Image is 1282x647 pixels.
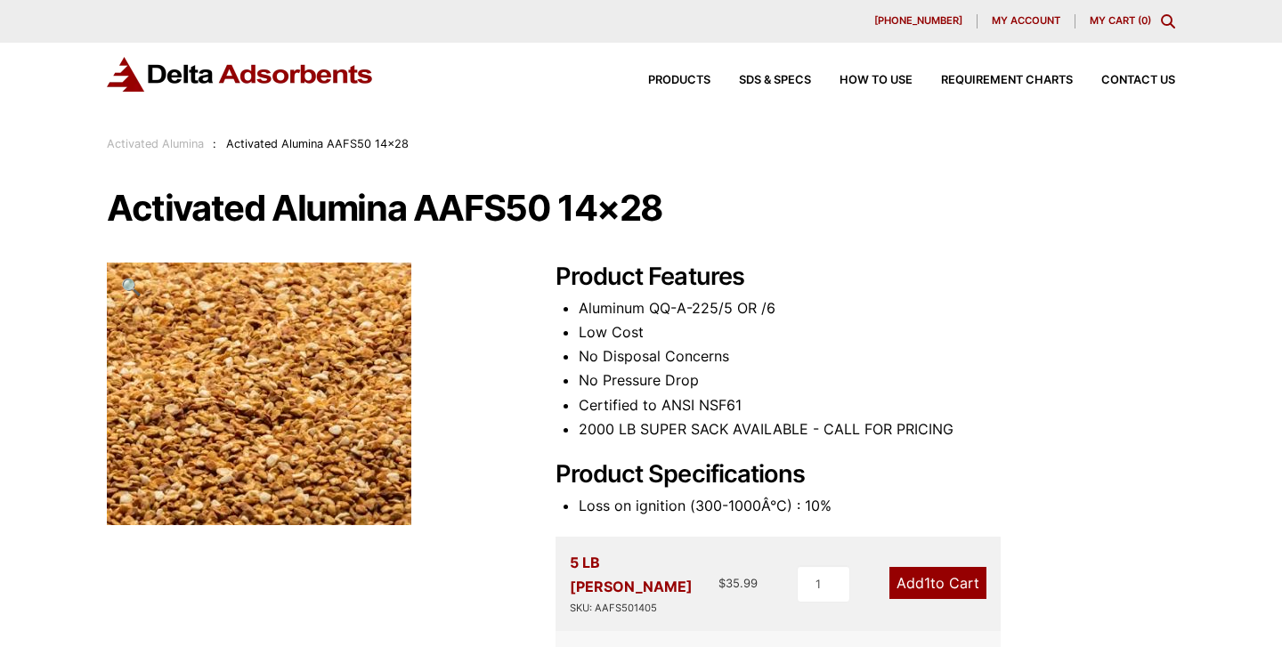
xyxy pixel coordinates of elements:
span: $ [718,576,726,590]
span: 1 [924,574,930,592]
a: [PHONE_NUMBER] [860,14,978,28]
span: My account [992,16,1060,26]
span: : [213,137,216,150]
a: Contact Us [1073,75,1175,86]
a: My Cart (0) [1090,14,1151,27]
span: [PHONE_NUMBER] [874,16,962,26]
a: Products [620,75,710,86]
h1: Activated Alumina AAFS50 14×28 [107,190,1175,227]
div: Toggle Modal Content [1161,14,1175,28]
li: No Pressure Drop [579,368,1175,392]
img: Activated Alumina AAFS50 14x28 [107,263,411,525]
span: Activated Alumina AAFS50 14×28 [226,137,409,150]
span: Contact Us [1101,75,1175,86]
span: How to Use [840,75,913,86]
a: My account [978,14,1075,28]
span: Products [648,75,710,86]
li: Loss on ignition (300-1000Â°C) : 10% [579,494,1175,518]
span: 🔍 [121,277,142,296]
a: How to Use [811,75,913,86]
div: 5 LB [PERSON_NAME] [570,551,718,616]
li: Aluminum QQ-A-225/5 OR /6 [579,296,1175,320]
div: SKU: AAFS501405 [570,600,718,617]
img: Delta Adsorbents [107,57,374,92]
a: Requirement Charts [913,75,1073,86]
a: Add1to Cart [889,567,986,599]
span: Requirement Charts [941,75,1073,86]
h2: Product Specifications [556,460,1175,489]
h2: Product Features [556,263,1175,292]
li: Certified to ANSI NSF61 [579,393,1175,417]
span: 0 [1141,14,1148,27]
a: View full-screen image gallery [107,263,156,311]
span: SDS & SPECS [739,75,811,86]
li: No Disposal Concerns [579,344,1175,368]
li: 2000 LB SUPER SACK AVAILABLE - CALL FOR PRICING [579,417,1175,441]
a: Activated Alumina [107,137,204,150]
a: SDS & SPECS [710,75,811,86]
bdi: 35.99 [718,576,758,590]
li: Low Cost [579,320,1175,344]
